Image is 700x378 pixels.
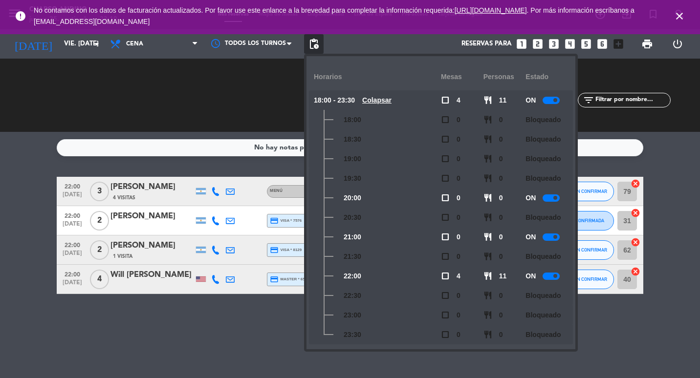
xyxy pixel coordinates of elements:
[344,192,361,204] span: 20:00
[631,208,640,218] i: cancel
[441,330,450,339] span: check_box_outline_blank
[457,153,460,165] span: 0
[580,38,592,50] i: looks_5
[344,271,361,282] span: 22:00
[525,251,561,262] span: Bloqueado
[499,251,503,262] span: 0
[60,279,85,291] span: [DATE]
[441,232,450,241] span: check_box_outline_blank
[499,271,507,282] span: 11
[483,330,492,339] span: restaurant
[344,134,361,145] span: 18:30
[60,250,85,261] span: [DATE]
[612,38,625,50] i: add_box
[583,94,594,106] i: filter_list
[525,153,561,165] span: Bloqueado
[525,95,536,106] span: ON
[565,211,614,231] button: CONFIRMADA
[110,210,194,223] div: [PERSON_NAME]
[483,174,492,183] span: restaurant
[672,38,683,50] i: power_settings_new
[441,63,483,90] div: Mesas
[457,134,460,145] span: 0
[90,270,109,289] span: 4
[457,212,460,223] span: 0
[254,142,446,153] div: No hay notas para este servicio. Haz clic para agregar una
[457,192,460,204] span: 0
[90,182,109,201] span: 3
[499,95,507,106] span: 11
[314,63,441,90] div: Horarios
[525,290,561,301] span: Bloqueado
[441,96,450,105] span: check_box_outline_blank
[662,29,693,59] div: LOG OUT
[483,63,526,90] div: personas
[499,329,503,340] span: 0
[631,267,640,276] i: cancel
[565,270,614,289] button: SIN CONFIRMAR
[674,10,685,22] i: close
[344,212,361,223] span: 20:30
[499,310,503,321] span: 0
[525,329,561,340] span: Bloqueado
[344,290,361,301] span: 22:30
[483,252,492,261] span: restaurant
[126,41,143,47] span: Cena
[525,173,561,184] span: Bloqueado
[344,251,361,262] span: 21:30
[90,211,109,231] span: 2
[483,96,492,105] span: restaurant
[441,115,450,124] span: check_box_outline_blank
[344,329,361,340] span: 23:30
[344,231,361,243] span: 21:00
[572,247,607,252] span: SIN CONFIRMAR
[483,213,492,222] span: restaurant
[525,212,561,223] span: Bloqueado
[483,135,492,144] span: restaurant
[457,290,460,301] span: 0
[60,191,85,203] span: [DATE]
[441,213,450,222] span: check_box_outline_blank
[457,231,460,243] span: 0
[457,173,460,184] span: 0
[362,96,392,104] u: Colapsar
[110,239,194,252] div: [PERSON_NAME]
[499,231,503,243] span: 0
[483,154,492,163] span: restaurant
[499,153,503,165] span: 0
[499,290,503,301] span: 0
[441,154,450,163] span: check_box_outline_blank
[457,271,460,282] span: 4
[483,193,492,202] span: restaurant
[270,275,309,284] span: master * 6539
[60,221,85,232] span: [DATE]
[308,38,320,50] span: pending_actions
[499,212,503,223] span: 0
[270,246,279,254] i: credit_card
[90,240,109,260] span: 2
[91,38,103,50] i: arrow_drop_down
[441,291,450,300] span: check_box_outline_blank
[270,189,283,193] span: MENÚ
[565,182,614,201] button: SIN CONFIRMAR
[441,272,450,280] span: check_box_outline_blank
[483,311,492,319] span: restaurant
[113,194,135,202] span: 4 Visitas
[564,38,576,50] i: looks_4
[483,232,492,241] span: restaurant
[525,63,568,90] div: Estado
[344,310,361,321] span: 23:00
[525,134,561,145] span: Bloqueado
[515,38,528,50] i: looks_one
[270,275,279,284] i: credit_card
[441,311,450,319] span: check_box_outline_blank
[525,271,536,282] span: ON
[596,38,609,50] i: looks_6
[572,189,607,194] span: SIN CONFIRMAR
[547,38,560,50] i: looks_3
[60,210,85,221] span: 22:00
[531,38,544,50] i: looks_two
[441,174,450,183] span: check_box_outline_blank
[34,6,634,25] a: . Por más información escríbanos a [EMAIL_ADDRESS][DOMAIN_NAME]
[525,114,561,126] span: Bloqueado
